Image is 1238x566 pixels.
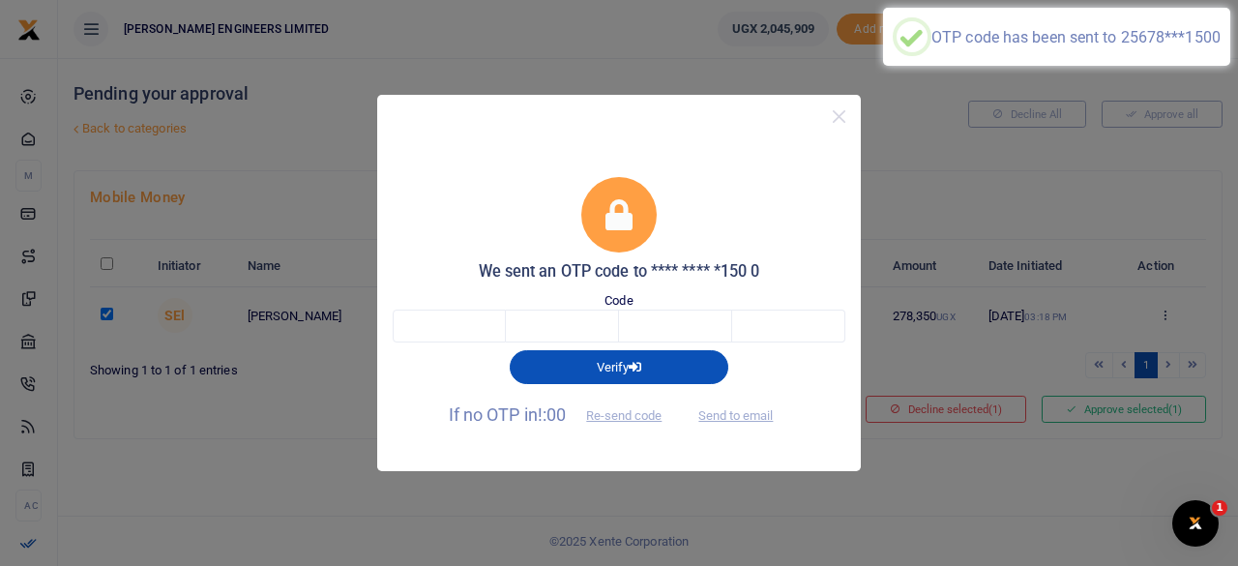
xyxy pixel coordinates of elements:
[1172,500,1219,547] iframe: Intercom live chat
[931,28,1221,46] div: OTP code has been sent to 25678***1500
[449,404,679,425] span: If no OTP in
[825,103,853,131] button: Close
[510,350,728,383] button: Verify
[604,291,633,311] label: Code
[538,404,566,425] span: !:00
[1212,500,1227,516] span: 1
